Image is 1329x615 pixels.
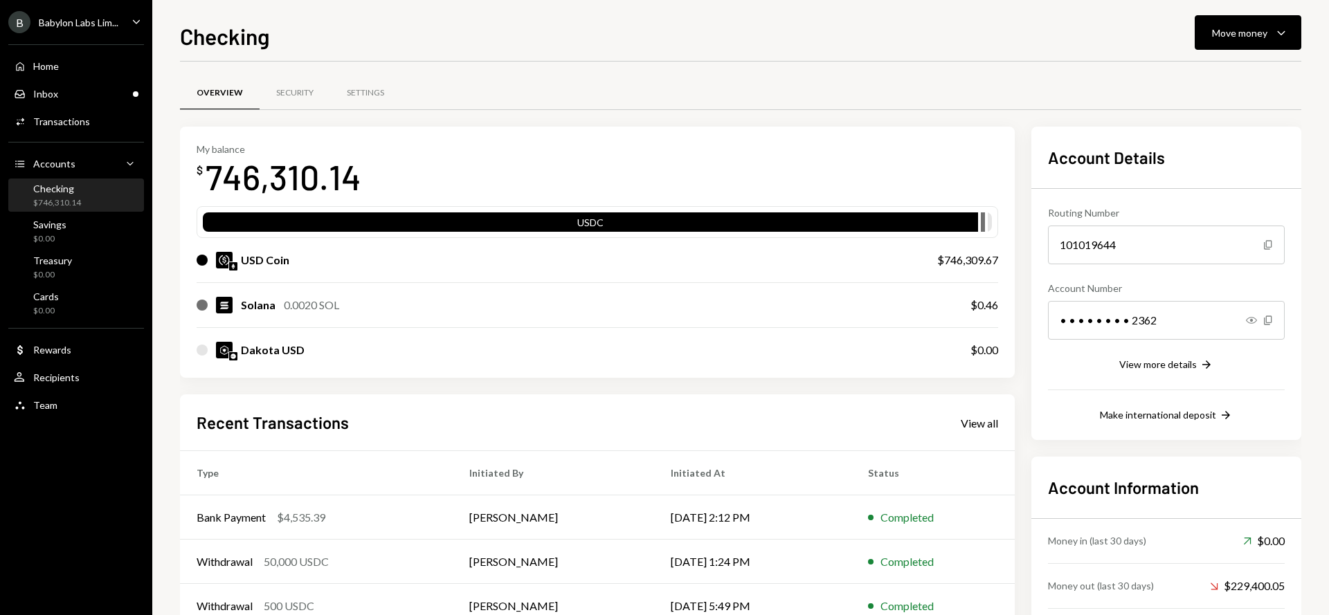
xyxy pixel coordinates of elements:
[8,392,144,417] a: Team
[197,411,349,434] h2: Recent Transactions
[8,109,144,134] a: Transactions
[197,509,266,526] div: Bank Payment
[1100,409,1216,421] div: Make international deposit
[347,87,384,99] div: Settings
[1100,408,1233,423] button: Make international deposit
[33,344,71,356] div: Rewards
[8,250,144,284] a: Treasury$0.00
[216,342,233,358] img: DKUSD
[453,451,653,495] th: Initiated By
[241,297,275,313] div: Solana
[241,252,289,268] div: USD Coin
[197,163,203,177] div: $
[1243,533,1285,549] div: $0.00
[1048,281,1285,295] div: Account Number
[206,155,361,199] div: 746,310.14
[1048,578,1154,593] div: Money out (last 30 days)
[229,352,237,360] img: base-mainnet
[8,365,144,389] a: Recipients
[197,553,253,570] div: Withdrawal
[937,252,998,268] div: $746,309.67
[970,342,998,358] div: $0.00
[961,416,998,430] div: View all
[1048,226,1285,264] div: 101019644
[1212,26,1267,40] div: Move money
[197,143,361,155] div: My balance
[39,17,118,28] div: Babylon Labs Lim...
[880,509,934,526] div: Completed
[33,269,72,281] div: $0.00
[33,371,80,383] div: Recipients
[216,252,233,268] img: USDC
[8,81,144,106] a: Inbox
[33,219,66,230] div: Savings
[1048,533,1146,548] div: Money in (last 30 days)
[1048,476,1285,499] h2: Account Information
[880,598,934,614] div: Completed
[229,262,237,270] img: ethereum-mainnet
[1195,15,1301,50] button: Move money
[1119,358,1213,373] button: View more details
[8,214,144,248] a: Savings$0.00
[276,87,314,99] div: Security
[8,53,144,78] a: Home
[880,553,934,570] div: Completed
[453,540,653,584] td: [PERSON_NAME]
[260,75,330,111] a: Security
[654,451,851,495] th: Initiated At
[8,11,30,33] div: B
[8,178,144,212] a: Checking$746,310.14
[33,305,59,317] div: $0.00
[241,342,305,358] div: Dakota USD
[33,60,59,72] div: Home
[264,598,314,614] div: 500 USDC
[197,598,253,614] div: Withdrawal
[453,495,653,540] td: [PERSON_NAME]
[1210,578,1285,594] div: $229,400.05
[961,415,998,430] a: View all
[970,297,998,313] div: $0.46
[180,75,260,111] a: Overview
[180,22,270,50] h1: Checking
[654,540,851,584] td: [DATE] 1:24 PM
[197,87,243,99] div: Overview
[1048,205,1285,220] div: Routing Number
[1119,358,1197,370] div: View more details
[180,451,453,495] th: Type
[264,553,329,570] div: 50,000 USDC
[33,88,58,100] div: Inbox
[8,286,144,320] a: Cards$0.00
[33,116,90,127] div: Transactions
[8,337,144,362] a: Rewards
[33,399,57,411] div: Team
[1048,301,1285,340] div: • • • • • • • • 2362
[284,297,339,313] div: 0.0020 SOL
[277,509,325,526] div: $4,535.39
[330,75,401,111] a: Settings
[33,291,59,302] div: Cards
[33,158,75,169] div: Accounts
[33,255,72,266] div: Treasury
[33,197,81,209] div: $746,310.14
[654,495,851,540] td: [DATE] 2:12 PM
[203,215,978,235] div: USDC
[851,451,1015,495] th: Status
[33,233,66,245] div: $0.00
[33,183,81,194] div: Checking
[1048,146,1285,169] h2: Account Details
[216,297,233,313] img: SOL
[8,151,144,176] a: Accounts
